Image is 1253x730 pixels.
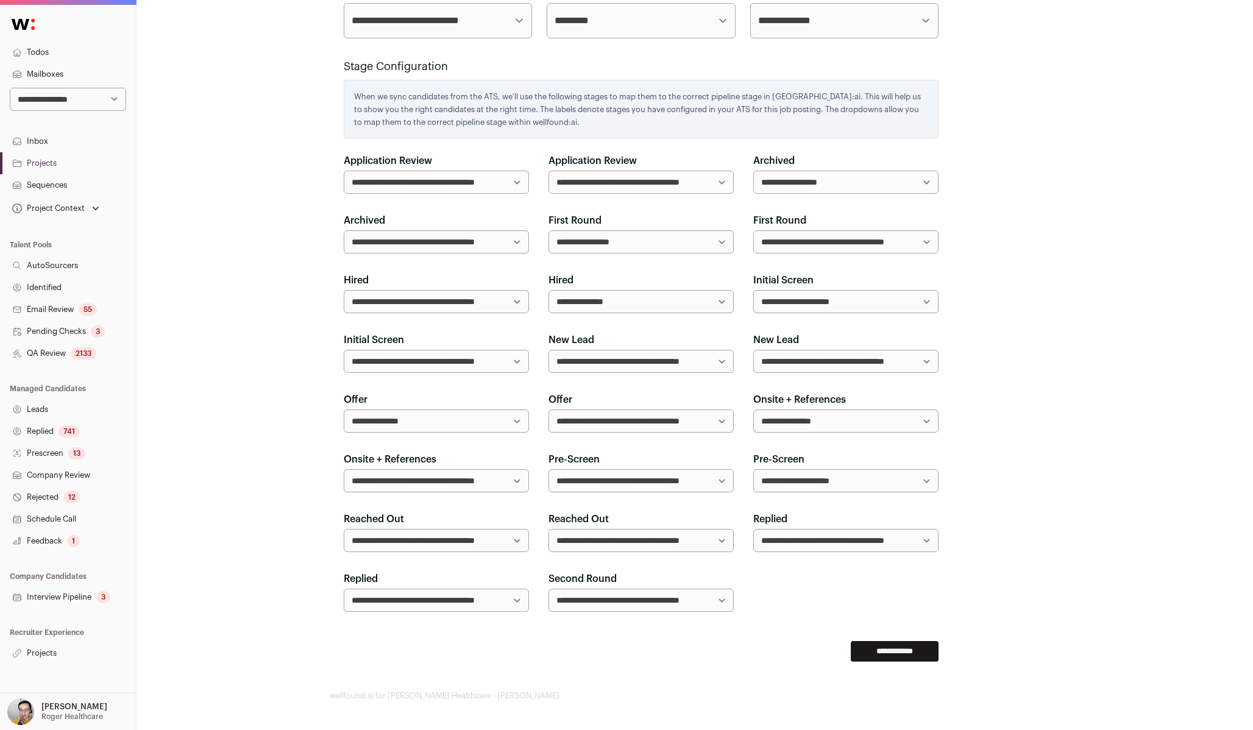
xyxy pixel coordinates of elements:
button: Open dropdown [5,698,110,725]
p: Roger Healthcare [41,712,103,721]
div: 741 [59,425,80,438]
div: 3 [91,325,105,338]
label: Replied [753,512,787,526]
p: When we sync candidates from the ATS, we'll use the following stages to map them to the correct p... [354,90,928,129]
label: New Lead [548,333,594,347]
label: Second Round [548,572,617,586]
label: Replied [344,572,378,586]
label: Reached Out [548,512,609,526]
label: First Round [548,213,602,228]
label: Offer [548,392,572,407]
label: Initial Screen [344,333,404,347]
img: 144000-medium_jpg [7,698,34,725]
label: Onsite + References [753,392,846,407]
div: 13 [68,447,85,459]
div: 12 [63,491,80,503]
label: New Lead [753,333,799,347]
label: Pre-Screen [753,452,804,467]
label: Application Review [548,154,637,168]
p: [PERSON_NAME] [41,702,107,712]
button: Open dropdown [10,200,102,217]
label: Archived [344,213,385,228]
label: Initial Screen [753,273,814,288]
label: Hired [548,273,573,288]
label: Application Review [344,154,432,168]
div: 1 [67,535,80,547]
label: Offer [344,392,367,407]
div: 2133 [71,347,96,360]
div: 3 [96,591,110,603]
label: Pre-Screen [548,452,600,467]
div: 55 [79,303,97,316]
label: First Round [753,213,806,228]
img: Wellfound [5,12,41,37]
label: Reached Out [344,512,404,526]
div: Project Context [10,204,85,213]
label: Archived [753,154,795,168]
footer: wellfound:ai for [PERSON_NAME] Healthcare - [PERSON_NAME] [329,691,1060,701]
h2: Stage Configuration [344,58,939,75]
label: Onsite + References [344,452,436,467]
label: Hired [344,273,369,288]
